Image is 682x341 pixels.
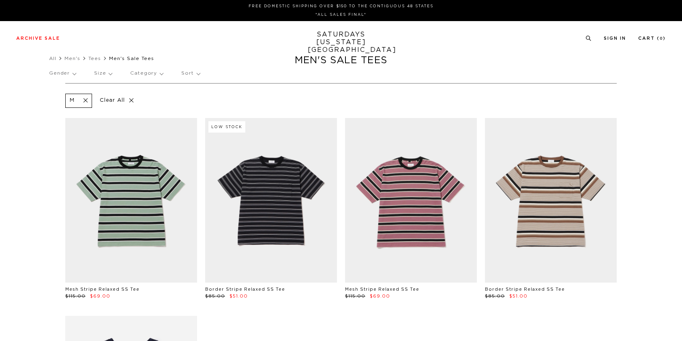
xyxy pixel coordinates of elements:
p: Sort [181,64,199,83]
p: *ALL SALES FINAL* [19,12,663,18]
span: $69.00 [90,294,110,298]
p: M [70,97,75,104]
span: $115.00 [65,294,86,298]
span: $51.00 [229,294,248,298]
a: All [49,56,56,61]
p: Size [94,64,112,83]
a: Tees [88,56,101,61]
p: Clear All [96,94,138,108]
a: Border Stripe Relaxed SS Tee [205,287,285,292]
p: FREE DOMESTIC SHIPPING OVER $150 TO THE CONTIGUOUS 48 STATES [19,3,663,9]
a: SATURDAYS[US_STATE][GEOGRAPHIC_DATA] [308,31,375,54]
a: Sign In [604,36,626,41]
a: Men's [64,56,80,61]
small: 0 [660,37,663,41]
div: Low Stock [208,121,245,133]
span: $115.00 [345,294,365,298]
a: Border Stripe Relaxed SS Tee [485,287,565,292]
a: Cart (0) [638,36,666,41]
span: Men's Sale Tees [109,56,154,61]
span: $85.00 [485,294,505,298]
span: $69.00 [370,294,390,298]
a: Archive Sale [16,36,60,41]
span: $85.00 [205,294,225,298]
p: Category [130,64,163,83]
a: Mesh Stripe Relaxed SS Tee [65,287,139,292]
p: Gender [49,64,76,83]
a: Mesh Stripe Relaxed SS Tee [345,287,419,292]
span: $51.00 [509,294,528,298]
